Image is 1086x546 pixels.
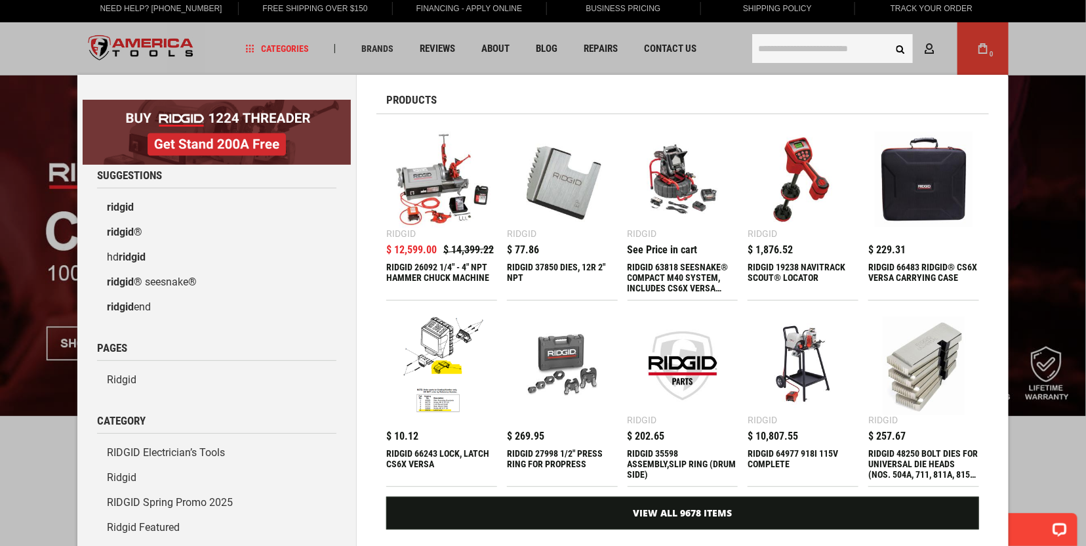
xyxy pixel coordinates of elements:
[355,40,399,58] a: Brands
[868,310,979,486] a: RIDGID 48250 BOLT DIES FOR UNIVERSAL DIE HEADS (NOS. 504A, 711, 811A, 815A, 816, 817 AND 911 DIE ...
[628,124,738,300] a: RIDGID 63818 SEESNAKE® COMPACT M40 SYSTEM, INCLUDES CS6X VERSA DIGITAL RECORDING MONITOR, 18V BAT...
[97,490,336,515] a: RIDGID Spring Promo 2025
[97,367,336,392] a: Ridgid
[18,20,148,30] p: Chat now
[361,44,393,53] span: Brands
[868,415,898,425] div: Ridgid
[386,310,497,486] a: RIDGID 66243 LOCK, LATCH CS6X VERSA $ 10.12 RIDGID 66243 LOCK, LATCH CS6X VERSA
[748,310,858,486] a: RIDGID 64977 918I 115V COMPLETE Ridgid $ 10,807.55 RIDGID 64977 918I 115V COMPLETE
[513,317,611,415] img: RIDGID 27998 1/2
[386,245,437,255] span: $ 12,599.00
[868,245,906,255] span: $ 229.31
[507,245,539,255] span: $ 77.86
[513,131,611,228] img: RIDGID 37850 DIES, 12R 2
[240,40,315,58] a: Categories
[868,431,906,442] span: $ 257.67
[748,124,858,300] a: RIDGID 19238 NAVITRACK SCOUT® LOCATOR Ridgid $ 1,876.52 RIDGID 19238 NAVITRACK SCOUT® LOCATOR
[97,170,162,181] span: Suggestions
[628,262,738,293] div: RIDGID 63818 SEESNAKE® COMPACT M40 SYSTEM, INCLUDES CS6X VERSA DIGITAL RECORDING MONITOR, 18V BAT...
[507,448,618,480] div: RIDGID 27998 1/2
[748,415,777,425] div: Ridgid
[507,124,618,300] a: RIDGID 37850 DIES, 12R 2 Ridgid $ 77.86 RIDGID 37850 DIES, 12R 2" NPT
[634,317,732,415] img: RIDGID 35598 ASSEMBLY,SLIP RING (DRUM SIDE)
[634,131,732,228] img: RIDGID 63818 SEESNAKE® COMPACT M40 SYSTEM, INCLUDES CS6X VERSA DIGITAL RECORDING MONITOR, 18V BAT...
[97,440,336,465] a: RIDGID Electrician’s Tools
[386,124,497,300] a: RIDGID 26092 1/4 Ridgid $ 14,399.22 $ 12,599.00 RIDGID 26092 1/4" - 4" NPT HAMMER CHUCK MACHINE
[386,497,979,530] a: View All 9678 Items
[246,44,309,53] span: Categories
[748,262,858,293] div: RIDGID 19238 NAVITRACK SCOUT® LOCATOR
[748,431,798,442] span: $ 10,807.55
[97,295,336,320] a: ridgidend
[386,431,418,442] span: $ 10.12
[97,465,336,490] a: Ridgid
[386,262,497,293] div: RIDGID 26092 1/4
[748,448,858,480] div: RIDGID 64977 918I 115V COMPLETE
[386,229,416,238] div: Ridgid
[97,343,127,354] span: Pages
[875,131,973,228] img: RIDGID 66483 RIDGID® CS6X VERSA CARRYING CASE
[97,515,336,540] a: Ridgid Featured
[628,431,665,442] span: $ 202.65
[875,317,973,415] img: RIDGID 48250 BOLT DIES FOR UNIVERSAL DIE HEADS (NOS. 504A, 711, 811A, 815A, 816, 817 AND 911 DIE ...
[443,245,494,255] span: $ 14,399.22
[97,195,336,220] a: ridgid
[507,229,536,238] div: Ridgid
[507,262,618,293] div: RIDGID 37850 DIES, 12R 2
[151,17,167,33] button: Open LiveChat chat widget
[97,270,336,295] a: ridgid® seesnake®
[748,229,777,238] div: Ridgid
[97,415,146,427] span: Category
[107,201,134,213] b: ridgid
[628,229,657,238] div: Ridgid
[83,100,351,165] img: BOGO: Buy RIDGID® 1224 Threader, Get Stand 200A Free!
[507,431,544,442] span: $ 269.95
[393,317,491,415] img: RIDGID 66243 LOCK, LATCH CS6X VERSA
[386,94,437,106] span: Products
[748,245,793,255] span: $ 1,876.52
[83,100,351,110] a: BOGO: Buy RIDGID® 1224 Threader, Get Stand 200A Free!
[628,415,657,425] div: Ridgid
[393,131,491,228] img: RIDGID 26092 1/4
[119,251,146,263] b: ridgid
[754,317,852,415] img: RIDGID 64977 918I 115V COMPLETE
[507,310,618,486] a: RIDGID 27998 1/2 $ 269.95 RIDGID 27998 1/2" PRESS RING FOR PROPRESS
[97,245,336,270] a: hdridgid
[386,448,497,480] div: RIDGID 66243 LOCK, LATCH CS6X VERSA
[868,262,979,293] div: RIDGID 66483 RIDGID® CS6X VERSA CARRYING CASE
[868,124,979,300] a: RIDGID 66483 RIDGID® CS6X VERSA CARRYING CASE $ 229.31 RIDGID 66483 RIDGID® CS6X VERSA CARRYING CASE
[888,36,913,61] button: Search
[628,245,698,255] div: See Price in cart
[628,448,738,480] div: RIDGID 35598 ASSEMBLY,SLIP RING (DRUM SIDE)
[754,131,852,228] img: RIDGID 19238 NAVITRACK SCOUT® LOCATOR
[107,226,134,238] b: ridgid
[868,448,979,480] div: RIDGID 48250 BOLT DIES FOR UNIVERSAL DIE HEADS (NOS. 504A, 711, 811A, 815A, 816, 817 AND 911 DIE ...
[107,301,134,313] b: ridgid
[628,310,738,486] a: RIDGID 35598 ASSEMBLY,SLIP RING (DRUM SIDE) Ridgid $ 202.65 RIDGID 35598 ASSEMBLY,SLIP RING (DRUM...
[97,220,336,245] a: ridgid®
[107,276,134,288] b: ridgid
